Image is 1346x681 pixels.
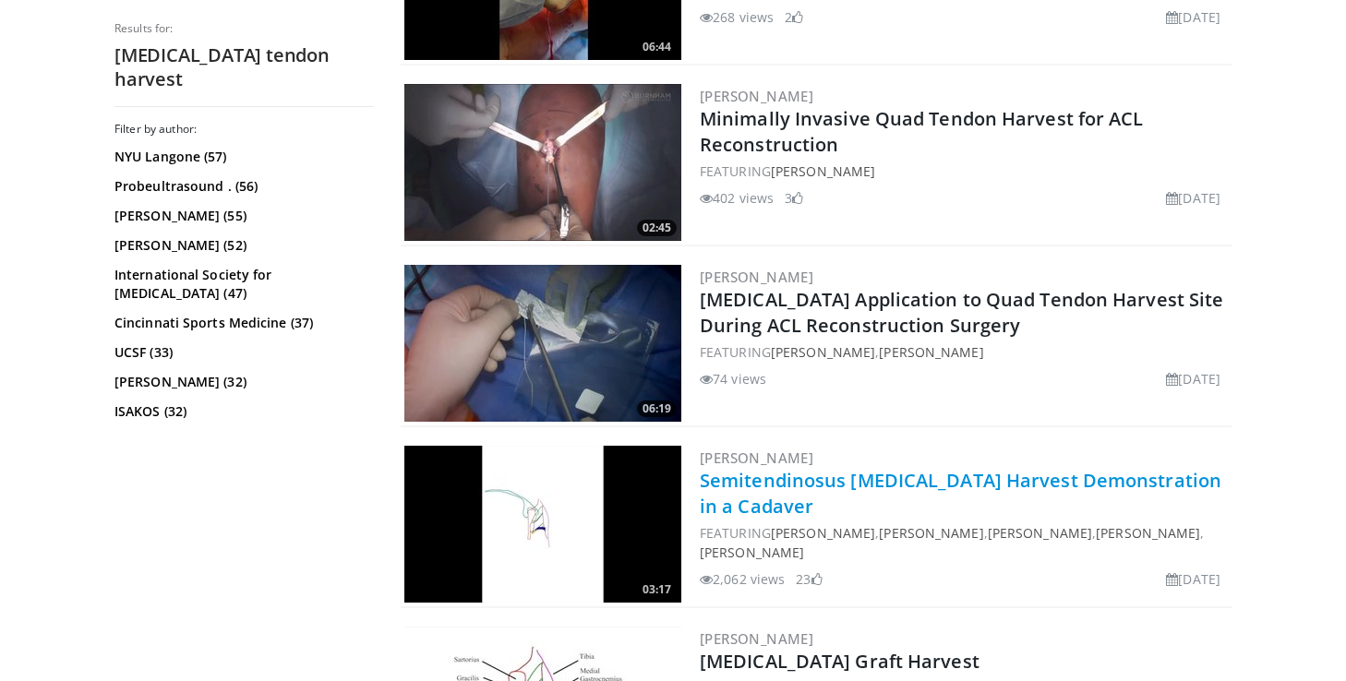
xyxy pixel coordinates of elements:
a: [MEDICAL_DATA] Graft Harvest [700,649,979,674]
a: [PERSON_NAME] (55) [114,207,368,225]
a: 02:45 [404,84,681,241]
span: 06:44 [637,39,677,55]
a: 03:17 [404,446,681,603]
a: [PERSON_NAME] [700,629,813,648]
a: [PERSON_NAME] [771,162,875,180]
img: 6d3d0c34-260e-497a-a4df-cbf37e0a88d2.300x170_q85_crop-smart_upscale.jpg [404,265,681,422]
a: Minimally Invasive Quad Tendon Harvest for ACL Reconstruction [700,106,1144,157]
a: [PERSON_NAME] [1096,524,1200,542]
li: 23 [796,569,822,589]
a: Probeultrasound . (56) [114,177,368,196]
a: UCSF (33) [114,343,368,362]
a: NYU Langone (57) [114,148,368,166]
li: 2,062 views [700,569,785,589]
a: [MEDICAL_DATA] Application to Quad Tendon Harvest Site During ACL Reconstruction Surgery [700,287,1223,338]
li: 268 views [700,7,774,27]
li: 3 [785,188,803,208]
span: 02:45 [637,220,677,236]
a: ISAKOS (32) [114,402,368,421]
a: International Society for [MEDICAL_DATA] (47) [114,266,368,303]
a: [PERSON_NAME] [879,343,983,361]
a: [PERSON_NAME] [988,524,1092,542]
div: FEATURING [700,161,1228,181]
li: [DATE] [1166,7,1220,27]
a: [PERSON_NAME] [700,544,804,561]
a: Cincinnati Sports Medicine (37) [114,314,368,332]
img: 137f2d6b-da89-4a84-be81-d80563d2d302.300x170_q85_crop-smart_upscale.jpg [404,84,681,241]
li: 402 views [700,188,774,208]
a: Semitendinosus [MEDICAL_DATA] Harvest Demonstration in a Cadaver [700,468,1221,519]
span: 03:17 [637,581,677,598]
a: [PERSON_NAME] (32) [114,373,368,391]
li: 2 [785,7,803,27]
span: 06:19 [637,400,677,417]
a: [PERSON_NAME] [771,524,875,542]
li: [DATE] [1166,369,1220,388]
a: 06:19 [404,265,681,422]
li: [DATE] [1166,188,1220,208]
a: [PERSON_NAME] [700,87,813,105]
a: [PERSON_NAME] [700,448,813,467]
a: [PERSON_NAME] (52) [114,236,368,255]
img: 26bc4fb9-6dc0-4648-960d-d098e0c7d824.300x170_q85_crop-smart_upscale.jpg [404,446,681,603]
div: FEATURING , [700,342,1228,362]
li: 74 views [700,369,766,388]
h3: Filter by author: [114,122,373,137]
li: [DATE] [1166,569,1220,589]
div: FEATURING , , , , [700,523,1228,562]
p: Results for: [114,21,373,36]
h2: [MEDICAL_DATA] tendon harvest [114,43,373,91]
a: [PERSON_NAME] [700,268,813,286]
a: [PERSON_NAME] [771,343,875,361]
a: [PERSON_NAME] [879,524,983,542]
